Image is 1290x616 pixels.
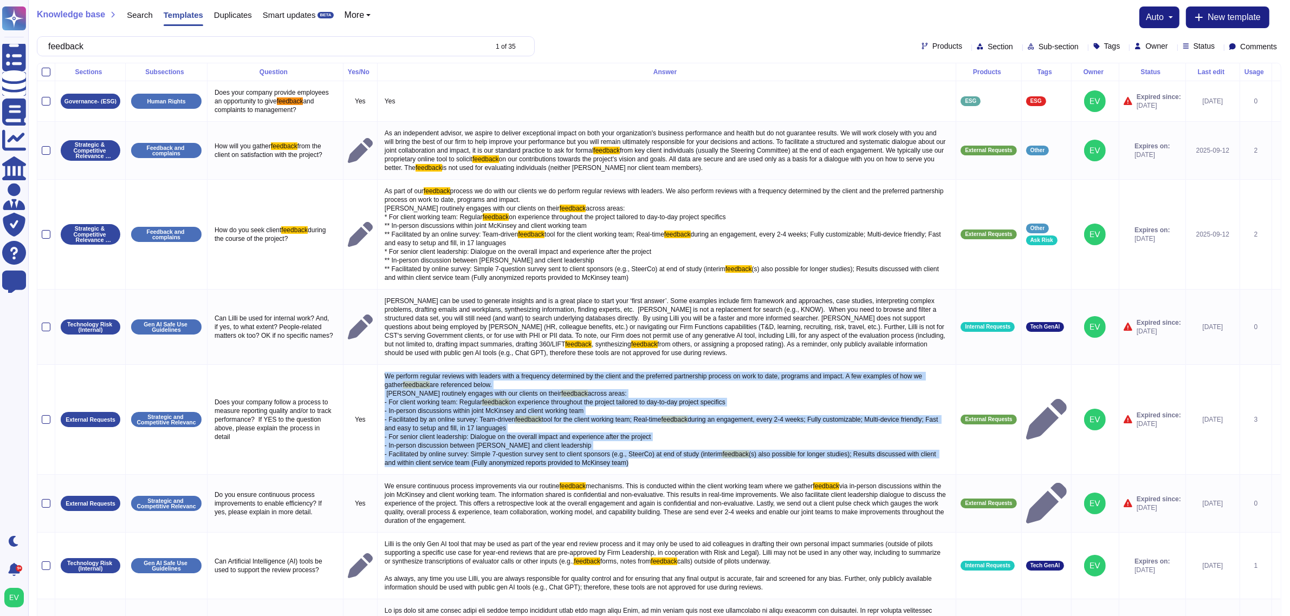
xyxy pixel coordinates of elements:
span: process we do with our clients we do perform regular reviews with leaders. We also perform review... [385,187,945,212]
img: user [1084,493,1106,514]
div: 1 of 35 [496,43,516,50]
span: feedback [472,155,499,163]
span: feedback [281,226,308,234]
span: feedback [723,450,749,458]
p: Can Artificial Intelligence (AI) tools be used to support the review process? [212,554,339,577]
span: on experience throughout the project tailored to day-to-day project specifics - In-person discuss... [385,398,725,423]
div: Owner [1076,69,1114,75]
p: Feedback and complains [135,229,198,240]
div: Status [1124,69,1181,75]
p: Feedback and complains [135,145,198,156]
span: during an engagement, every 2-4 weeks; Fully customizable; Multi-device friendly; Fast and easy t... [385,416,940,458]
span: Expires on: [1135,557,1170,566]
span: feedback [593,147,620,154]
span: feedback [482,398,509,406]
div: Tags [1026,69,1067,75]
span: Internal Requests [965,563,1010,568]
span: [PERSON_NAME] can be used to generate insights and is a great place to start your ‘first answer’.... [385,297,947,348]
span: Products [932,42,962,50]
div: [DATE] [1190,97,1235,106]
span: from key client individuals (usually the Steering Committee) at the end of each engagement. We ty... [385,147,946,163]
span: Other [1030,148,1045,153]
span: feedback [424,187,450,195]
img: user [1084,224,1106,245]
p: Gen AI Safe Use Guidelines [135,560,198,572]
div: [DATE] [1190,415,1235,424]
span: feedback [515,416,542,423]
span: via in-person discussions within the join McKinsey and client working team. The information share... [385,482,948,525]
span: feedback [561,390,588,397]
span: [DATE] [1137,503,1181,512]
span: Ask Risk [1030,238,1053,243]
span: feedback [662,416,688,423]
p: Strategic & Competitive Relevance (External) [64,226,116,243]
p: Technology Risk (Internal) [64,322,116,333]
p: Yes [348,97,373,106]
button: More [345,11,371,19]
img: user [4,588,24,607]
p: Yes [348,499,373,508]
div: 0 [1244,499,1267,508]
span: Expired since: [1137,93,1181,101]
span: We perform regular reviews with leaders with a frequency determined by the client and the preferr... [385,372,924,389]
span: Tech GenAI [1030,563,1060,568]
div: Products [961,69,1016,75]
span: Comments [1240,43,1277,50]
span: ESG [1030,99,1042,104]
span: Duplicates [214,11,252,19]
p: Yes [348,415,373,424]
span: Other [1030,226,1045,231]
span: Sub-section [1039,43,1079,50]
span: feedback [416,164,442,172]
p: Strategic and Competitive Relevanc [135,414,198,425]
span: External Requests [965,148,1012,153]
img: user [1084,90,1106,112]
div: Subsections [130,69,203,75]
span: Tags [1104,42,1120,50]
span: Templates [164,11,203,19]
span: Owner [1145,42,1168,50]
span: As an independent advisor, we aspire to deliver exceptional impact on both your organization's bu... [385,129,948,154]
span: Expired since: [1137,411,1181,420]
p: Strategic & Competitive Relevance (External) [64,142,116,159]
span: Expires on: [1135,142,1170,150]
div: Yes/No [348,69,373,75]
img: user [1084,316,1106,338]
div: 2 [1244,146,1267,155]
button: New template [1186,6,1269,28]
div: 0 [1244,97,1267,106]
span: Section [988,43,1013,50]
span: , synthesizing [592,340,631,348]
p: External Requests [66,417,115,423]
input: Search by keywords [43,37,486,56]
span: Smart updates [263,11,316,19]
span: auto [1146,13,1164,22]
p: Can Lilli be used for internal work? And, if yes, to what extent? People-related matters ok too? ... [212,311,339,343]
button: user [2,586,31,610]
span: feedback [813,482,840,490]
p: Strategic and Competitive Relevanc [135,498,198,509]
div: Last edit [1190,69,1235,75]
p: Yes [382,94,951,108]
p: Gen AI Safe Use Guidelines [135,322,198,333]
span: feedback [651,558,677,565]
span: during an engagement, every 2-4 weeks; Fully customizable; Multi-device friendly; Fast and easy t... [385,231,943,273]
div: Question [212,69,339,75]
div: 9+ [16,565,22,572]
span: Expires on: [1135,226,1170,234]
p: Human Rights [147,99,185,104]
span: As part of our [385,187,424,195]
div: 2025-09-12 [1190,230,1235,239]
span: [DATE] [1137,327,1181,336]
span: Status [1194,42,1215,50]
span: feedback [277,97,303,105]
span: feedback [271,142,297,150]
span: forms, notes from [600,558,651,565]
div: 2 [1244,230,1267,239]
p: Technology Risk (Internal) [64,560,116,572]
span: tool for the client working team; Real-time [544,231,664,238]
span: New template [1208,13,1261,22]
span: External Requests [965,232,1012,237]
span: feedback [560,205,586,212]
span: is not used for evaluating individuals (neither [PERSON_NAME] nor client team members). [442,164,703,172]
